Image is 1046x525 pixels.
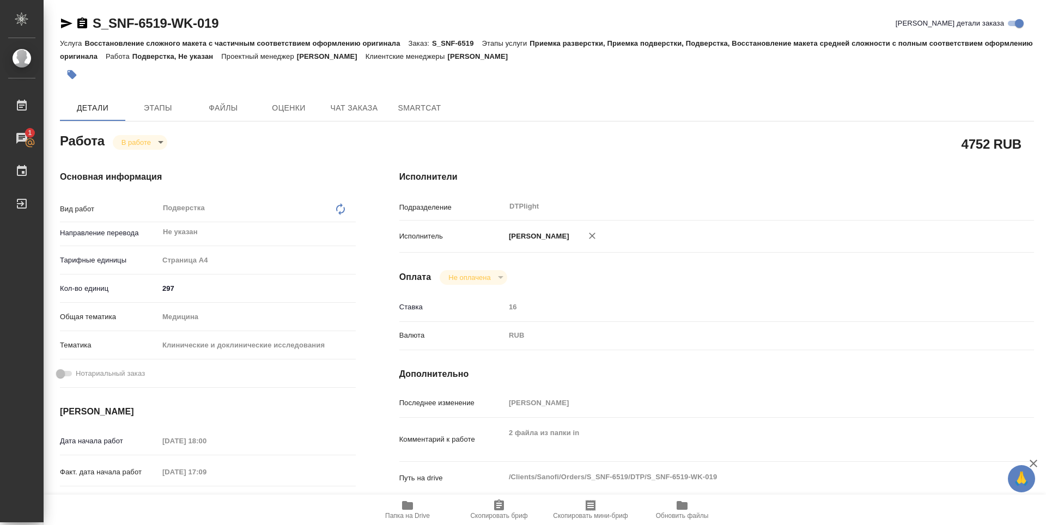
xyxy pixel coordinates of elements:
span: Чат заказа [328,101,380,115]
p: Дата начала работ [60,436,159,447]
div: RUB [505,326,981,345]
button: Добавить тэг [60,63,84,87]
div: В работе [113,135,167,150]
p: Валюта [399,330,505,341]
button: Удалить исполнителя [580,224,604,248]
p: [PERSON_NAME] [447,52,516,60]
span: Папка на Drive [385,512,430,520]
span: Детали [66,101,119,115]
span: Нотариальный заказ [76,368,145,379]
button: В работе [118,138,154,147]
span: Этапы [132,101,184,115]
div: В работе [440,270,507,285]
input: Пустое поле [159,464,254,480]
p: Восстановление сложного макета с частичным соответствием оформлению оригинала [84,39,408,47]
button: 🙏 [1008,465,1035,492]
h2: Работа [60,130,105,150]
span: 1 [21,127,38,138]
h4: [PERSON_NAME] [60,405,356,418]
button: Обновить файлы [636,495,728,525]
span: Скопировать мини-бриф [553,512,628,520]
input: Пустое поле [159,433,254,449]
p: Тарифные единицы [60,255,159,266]
textarea: 2 файла из папки in [505,424,981,453]
p: Подразделение [399,202,505,213]
p: Кол-во единиц [60,283,159,294]
p: Комментарий к работе [399,434,505,445]
p: Вид работ [60,204,159,215]
p: Приемка разверстки, Приемка подверстки, Подверстка, Восстановление макета средней сложности с пол... [60,39,1033,60]
p: Ставка [399,302,505,313]
span: 🙏 [1012,467,1031,490]
p: Последнее изменение [399,398,505,408]
button: Скопировать ссылку для ЯМессенджера [60,17,73,30]
button: Не оплачена [445,273,494,282]
h4: Основная информация [60,170,356,184]
p: Факт. дата начала работ [60,467,159,478]
p: Путь на drive [399,473,505,484]
p: Работа [106,52,132,60]
a: 1 [3,125,41,152]
div: Медицина [159,308,356,326]
span: Оценки [263,101,315,115]
button: Скопировать мини-бриф [545,495,636,525]
p: Заказ: [409,39,432,47]
p: Проектный менеджер [221,52,296,60]
span: Обновить файлы [656,512,709,520]
span: [PERSON_NAME] детали заказа [896,18,1004,29]
p: Тематика [60,340,159,351]
p: Подверстка, Не указан [132,52,222,60]
p: Направление перевода [60,228,159,239]
div: Клинические и доклинические исследования [159,336,356,355]
span: Скопировать бриф [470,512,527,520]
p: Исполнитель [399,231,505,242]
h4: Исполнители [399,170,1034,184]
h2: 4752 RUB [962,135,1021,153]
input: ✎ Введи что-нибудь [159,280,356,296]
p: Услуга [60,39,84,47]
div: Страница А4 [159,251,356,270]
input: Пустое поле [505,395,981,411]
input: Пустое поле [159,492,254,508]
p: Общая тематика [60,312,159,322]
button: Скопировать ссылку [76,17,89,30]
span: Файлы [197,101,250,115]
textarea: /Clients/Sanofi/Orders/S_SNF-6519/DTP/S_SNF-6519-WK-019 [505,468,981,486]
p: Этапы услуги [482,39,530,47]
h4: Оплата [399,271,431,284]
button: Папка на Drive [362,495,453,525]
p: Клиентские менеджеры [366,52,448,60]
input: Пустое поле [505,299,981,315]
span: SmartCat [393,101,446,115]
p: S_SNF-6519 [432,39,482,47]
h4: Дополнительно [399,368,1034,381]
button: Скопировать бриф [453,495,545,525]
p: [PERSON_NAME] [505,231,569,242]
p: [PERSON_NAME] [297,52,366,60]
a: S_SNF-6519-WK-019 [93,16,218,30]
